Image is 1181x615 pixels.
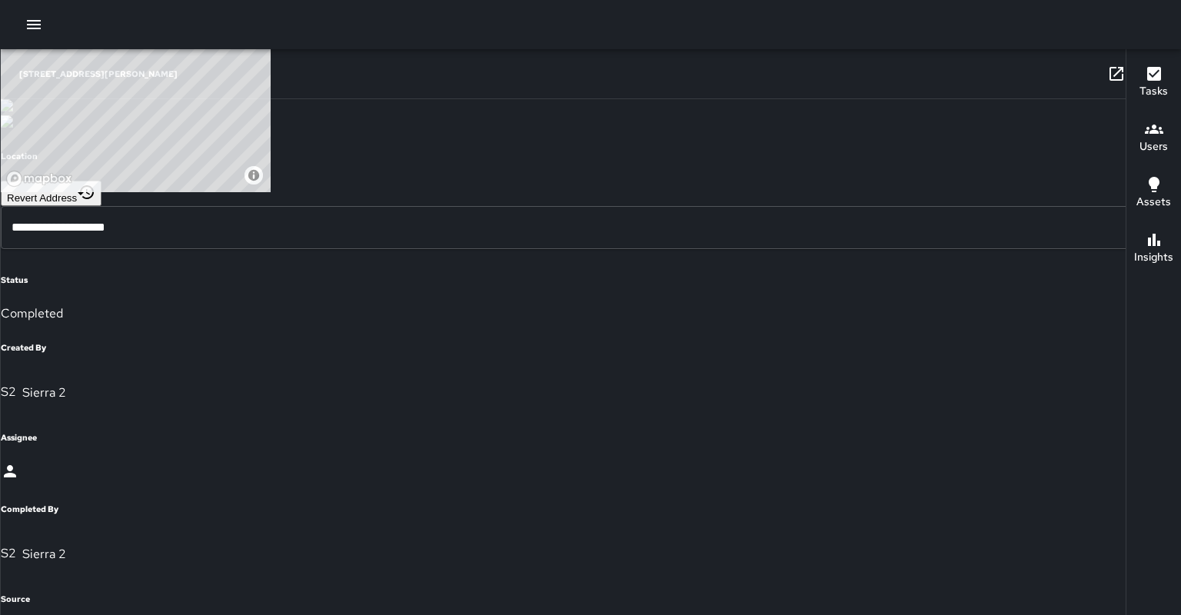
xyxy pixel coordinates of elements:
button: Tasks [1126,55,1181,111]
button: Assets [1126,166,1181,221]
button: Users [1126,111,1181,166]
h6: Insights [1134,249,1173,266]
h6: Assets [1136,194,1171,211]
h6: Tasks [1139,83,1168,100]
p: S2 [1,383,16,401]
h6: Users [1139,138,1168,155]
button: Insights [1126,221,1181,277]
p: S2 [1,544,16,563]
